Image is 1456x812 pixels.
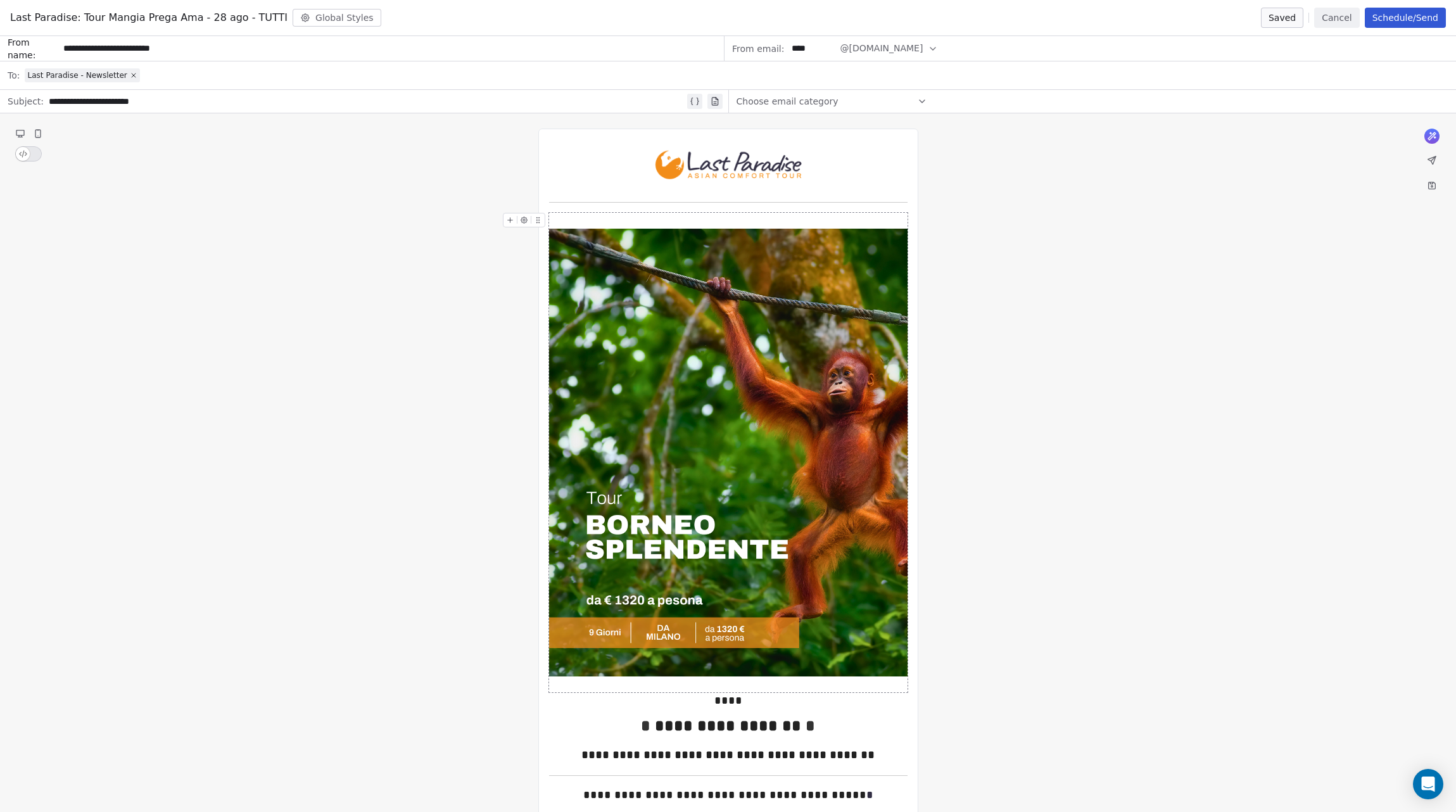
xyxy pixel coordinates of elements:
[293,9,381,27] button: Global Styles
[1314,8,1359,28] button: Cancel
[732,42,784,55] span: From email:
[8,36,58,61] span: From name:
[840,42,923,55] span: @[DOMAIN_NAME]
[1413,769,1443,799] div: Open Intercom Messenger
[8,69,20,82] span: To:
[10,10,288,25] span: Last Paradise: Tour Mangia Prega Ama - 28 ago - TUTTI
[1365,8,1446,28] button: Schedule/Send
[27,70,127,80] span: Last Paradise - Newsletter
[1261,8,1303,28] button: Saved
[8,95,44,111] span: Subject:
[737,95,839,108] span: Choose email category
